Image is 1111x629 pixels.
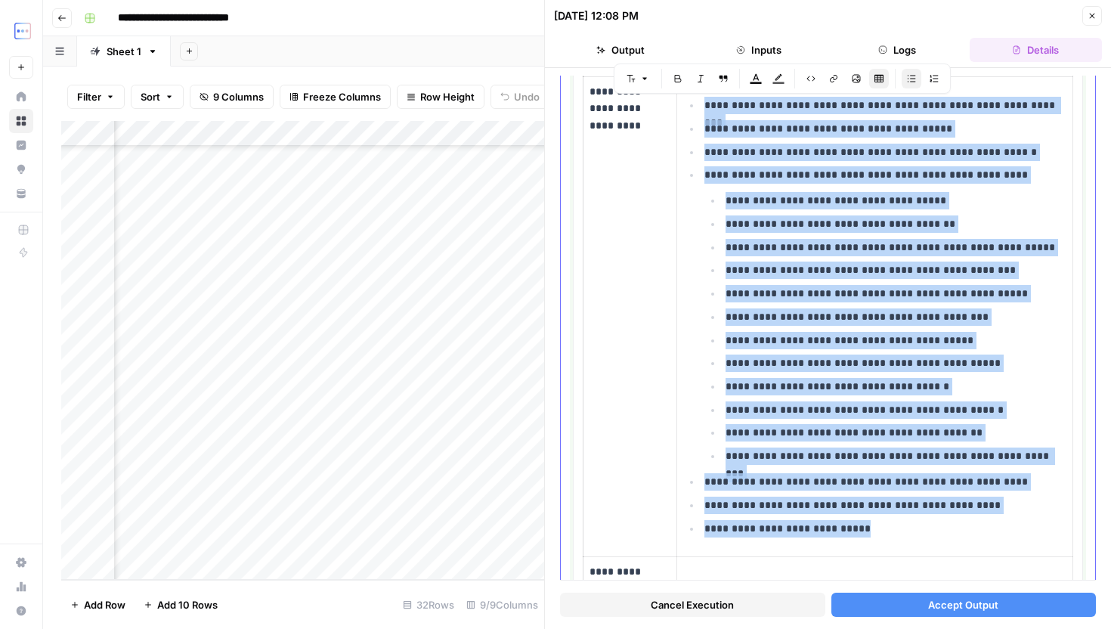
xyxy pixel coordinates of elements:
[280,85,391,109] button: Freeze Columns
[554,8,639,23] div: [DATE] 12:08 PM
[970,38,1102,62] button: Details
[420,89,475,104] span: Row Height
[9,17,36,45] img: TripleDart Logo
[9,85,33,109] a: Home
[460,593,544,617] div: 9/9 Columns
[491,85,549,109] button: Undo
[514,89,540,104] span: Undo
[9,550,33,575] a: Settings
[9,575,33,599] a: Usage
[9,181,33,206] a: Your Data
[692,38,825,62] button: Inputs
[131,85,184,109] button: Sort
[831,593,1097,617] button: Accept Output
[107,44,141,59] div: Sheet 1
[67,85,125,109] button: Filter
[9,109,33,133] a: Browse
[9,12,33,50] button: Workspace: TripleDart
[84,597,125,612] span: Add Row
[77,36,171,67] a: Sheet 1
[554,38,686,62] button: Output
[397,593,460,617] div: 32 Rows
[397,85,484,109] button: Row Height
[61,593,135,617] button: Add Row
[77,89,101,104] span: Filter
[928,597,998,612] span: Accept Output
[141,89,160,104] span: Sort
[651,597,734,612] span: Cancel Execution
[157,597,218,612] span: Add 10 Rows
[9,133,33,157] a: Insights
[303,89,381,104] span: Freeze Columns
[135,593,227,617] button: Add 10 Rows
[190,85,274,109] button: 9 Columns
[9,157,33,181] a: Opportunities
[560,593,825,617] button: Cancel Execution
[213,89,264,104] span: 9 Columns
[831,38,964,62] button: Logs
[9,599,33,623] button: Help + Support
